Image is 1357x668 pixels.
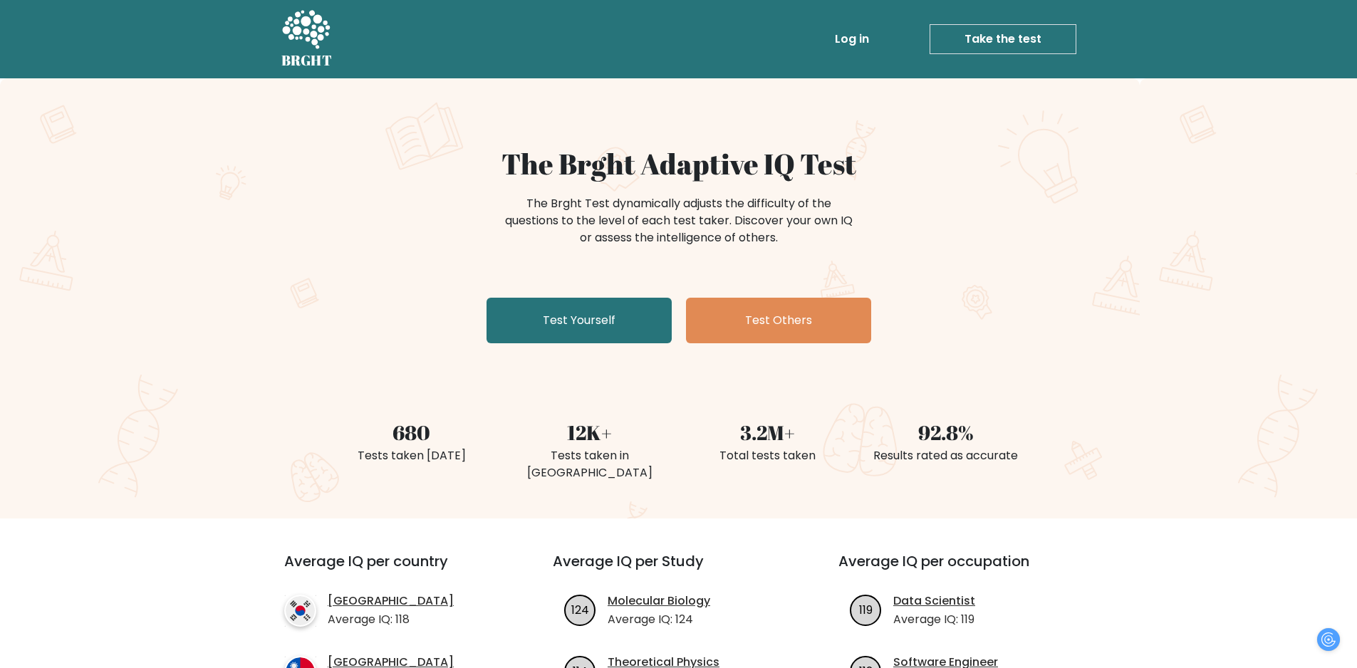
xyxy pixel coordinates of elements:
h3: Average IQ per Study [553,553,804,587]
a: Test Yourself [487,298,672,343]
div: 680 [331,417,492,447]
a: [GEOGRAPHIC_DATA] [328,593,454,610]
h3: Average IQ per occupation [838,553,1090,587]
img: country [284,595,316,627]
div: Results rated as accurate [865,447,1026,464]
a: Take the test [930,24,1076,54]
text: 119 [859,601,873,617]
p: Average IQ: 118 [328,611,454,628]
p: Average IQ: 119 [893,611,975,628]
p: Average IQ: 124 [608,611,710,628]
div: Tests taken [DATE] [331,447,492,464]
a: Test Others [686,298,871,343]
h5: BRGHT [281,52,333,69]
h1: The Brght Adaptive IQ Test [331,147,1026,181]
div: The Brght Test dynamically adjusts the difficulty of the questions to the level of each test take... [501,195,857,246]
div: Tests taken in [GEOGRAPHIC_DATA] [509,447,670,481]
a: BRGHT [281,6,333,73]
a: Molecular Biology [608,593,710,610]
div: Total tests taken [687,447,848,464]
a: Log in [829,25,875,53]
div: 3.2M+ [687,417,848,447]
a: Data Scientist [893,593,975,610]
text: 124 [571,601,589,617]
div: 12K+ [509,417,670,447]
h3: Average IQ per country [284,553,501,587]
div: 92.8% [865,417,1026,447]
